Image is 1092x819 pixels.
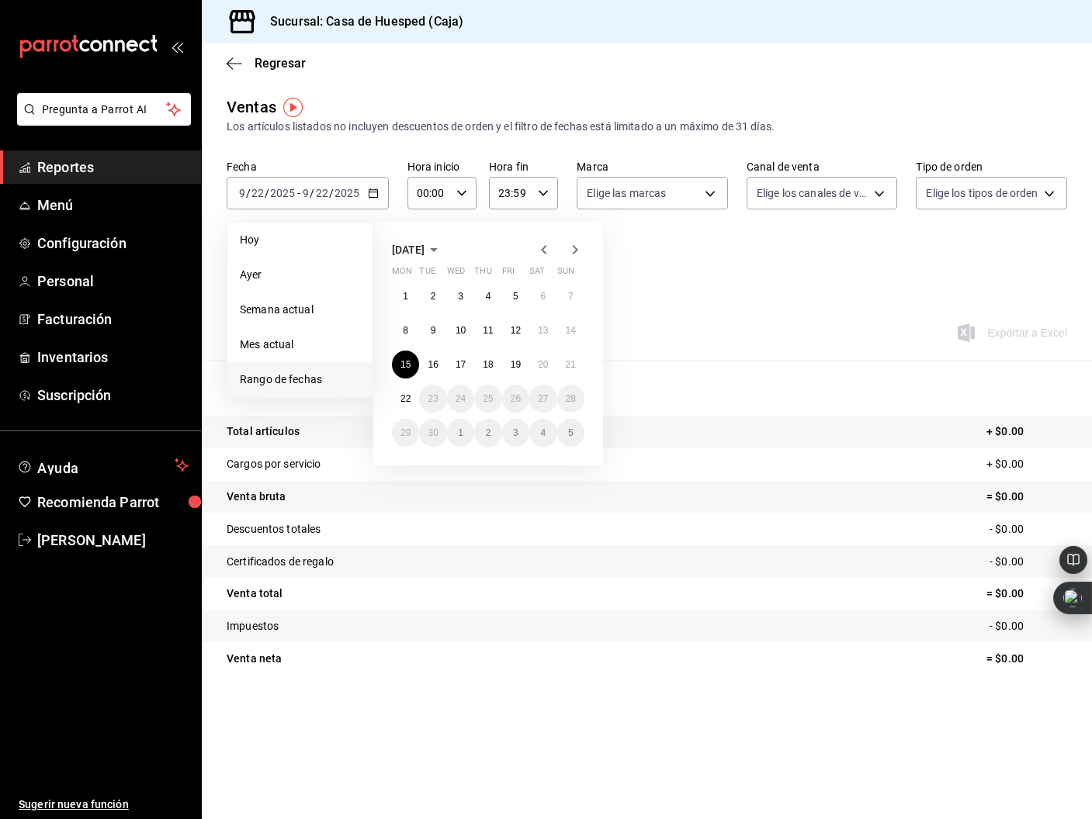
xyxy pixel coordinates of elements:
button: September 23, 2025 [419,385,446,413]
button: September 11, 2025 [474,316,501,344]
span: Regresar [255,56,306,71]
p: - $0.00 [990,618,1067,634]
button: September 12, 2025 [502,316,529,344]
label: Tipo de orden [916,161,1067,172]
abbr: September 25, 2025 [483,393,493,404]
abbr: September 19, 2025 [511,359,521,370]
p: Cargos por servicio [227,456,321,472]
button: open_drawer_menu [171,40,183,53]
label: Fecha [227,161,389,172]
abbr: September 1, 2025 [403,291,408,302]
h3: Sucursal: Casa de Huesped (Caja) [258,12,463,31]
p: = $0.00 [986,586,1067,602]
p: + $0.00 [986,456,1067,472]
p: Venta bruta [227,489,286,505]
abbr: October 1, 2025 [458,427,463,438]
button: September 27, 2025 [529,385,556,413]
span: Hoy [240,232,360,248]
abbr: September 21, 2025 [566,359,576,370]
abbr: September 14, 2025 [566,325,576,336]
button: Pregunta a Parrot AI [17,93,191,126]
span: - [297,187,300,199]
span: Pregunta a Parrot AI [42,102,167,118]
abbr: September 13, 2025 [538,325,548,336]
input: ---- [269,187,296,199]
span: Elige los canales de venta [757,185,869,201]
abbr: September 5, 2025 [513,291,518,302]
button: September 1, 2025 [392,282,419,310]
p: Resumen [227,378,1067,397]
abbr: October 2, 2025 [486,427,491,438]
abbr: Tuesday [419,266,435,282]
abbr: October 5, 2025 [568,427,574,438]
abbr: Monday [392,266,412,282]
abbr: September 6, 2025 [540,291,546,302]
button: September 15, 2025 [392,351,419,378]
button: September 30, 2025 [419,419,446,447]
button: September 20, 2025 [529,351,556,378]
img: Tooltip marker [283,98,303,117]
div: Ventas [227,95,276,119]
p: Descuentos totales [227,521,321,537]
button: September 8, 2025 [392,316,419,344]
button: September 10, 2025 [447,316,474,344]
p: = $0.00 [986,489,1067,505]
button: September 24, 2025 [447,385,474,413]
abbr: September 22, 2025 [400,393,411,404]
button: September 9, 2025 [419,316,446,344]
button: September 16, 2025 [419,351,446,378]
abbr: September 20, 2025 [538,359,548,370]
span: Sugerir nueva función [19,797,189,813]
button: Regresar [227,56,306,71]
abbr: Sunday [557,266,574,282]
span: Recomienda Parrot [37,492,189,513]
button: September 26, 2025 [502,385,529,413]
span: Facturación [37,309,189,330]
abbr: September 17, 2025 [456,359,466,370]
span: Semana actual [240,302,360,318]
button: September 18, 2025 [474,351,501,378]
label: Canal de venta [747,161,898,172]
abbr: Thursday [474,266,491,282]
span: Inventarios [37,347,189,368]
abbr: September 10, 2025 [456,325,466,336]
span: [DATE] [392,244,425,256]
abbr: September 24, 2025 [456,393,466,404]
abbr: Friday [502,266,515,282]
p: Total artículos [227,423,300,440]
span: Elige las marcas [587,185,666,201]
span: Rango de fechas [240,371,360,388]
span: / [246,187,251,199]
label: Marca [577,161,728,172]
p: Impuestos [227,618,279,634]
button: September 13, 2025 [529,316,556,344]
abbr: September 15, 2025 [400,359,411,370]
abbr: September 7, 2025 [568,291,574,302]
abbr: September 8, 2025 [403,325,408,336]
button: September 4, 2025 [474,282,501,310]
button: September 17, 2025 [447,351,474,378]
a: Pregunta a Parrot AI [11,112,191,129]
span: / [329,187,334,199]
abbr: September 23, 2025 [428,393,438,404]
p: Venta neta [227,651,282,667]
button: October 3, 2025 [502,419,529,447]
abbr: September 28, 2025 [566,393,576,404]
abbr: September 29, 2025 [400,427,411,438]
abbr: September 27, 2025 [538,393,548,404]
abbr: September 4, 2025 [486,291,491,302]
span: Personal [37,271,189,292]
button: September 2, 2025 [419,282,446,310]
p: - $0.00 [990,554,1067,570]
abbr: Saturday [529,266,545,282]
button: September 25, 2025 [474,385,501,413]
p: = $0.00 [986,651,1067,667]
button: September 19, 2025 [502,351,529,378]
span: Suscripción [37,385,189,406]
button: September 7, 2025 [557,282,584,310]
span: Ayer [240,267,360,283]
span: / [265,187,269,199]
p: + $0.00 [986,423,1067,440]
button: October 1, 2025 [447,419,474,447]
